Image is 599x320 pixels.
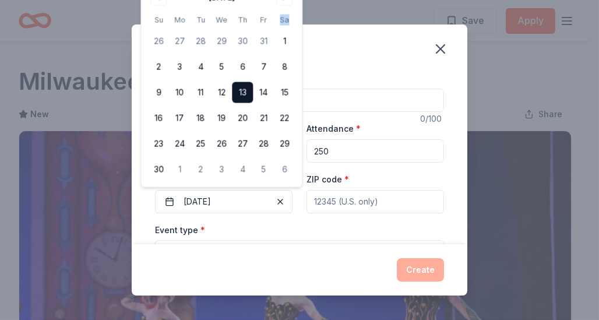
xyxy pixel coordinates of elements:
[253,82,274,103] button: 14
[155,240,444,265] button: Select
[274,82,295,103] button: 15
[169,14,190,26] th: Monday
[306,139,444,163] input: 20
[232,57,253,78] button: 6
[253,108,274,129] button: 21
[274,133,295,154] button: 29
[420,112,444,126] div: 0 /100
[211,108,232,129] button: 19
[148,133,169,154] button: 23
[274,31,295,52] button: 1
[169,108,190,129] button: 17
[169,57,190,78] button: 3
[148,82,169,103] button: 9
[211,14,232,26] th: Wednesday
[169,133,190,154] button: 24
[211,57,232,78] button: 5
[148,159,169,180] button: 30
[253,133,274,154] button: 28
[253,14,274,26] th: Friday
[155,190,293,213] button: [DATE]
[169,159,190,180] button: 1
[274,14,295,26] th: Saturday
[274,108,295,129] button: 22
[155,224,205,236] label: Event type
[253,159,274,180] button: 5
[232,14,253,26] th: Thursday
[306,123,361,135] label: Attendance
[211,133,232,154] button: 26
[306,190,444,213] input: 12345 (U.S. only)
[190,14,211,26] th: Tuesday
[232,108,253,129] button: 20
[169,31,190,52] button: 27
[232,82,253,103] button: 13
[148,108,169,129] button: 16
[148,14,169,26] th: Sunday
[253,57,274,78] button: 7
[232,31,253,52] button: 30
[211,31,232,52] button: 29
[148,57,169,78] button: 2
[190,108,211,129] button: 18
[190,57,211,78] button: 4
[306,174,349,185] label: ZIP code
[190,159,211,180] button: 2
[253,31,274,52] button: 31
[232,133,253,154] button: 27
[211,82,232,103] button: 12
[190,133,211,154] button: 25
[232,159,253,180] button: 4
[190,82,211,103] button: 11
[274,159,295,180] button: 6
[190,31,211,52] button: 28
[148,31,169,52] button: 26
[211,159,232,180] button: 3
[169,82,190,103] button: 10
[274,57,295,78] button: 8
